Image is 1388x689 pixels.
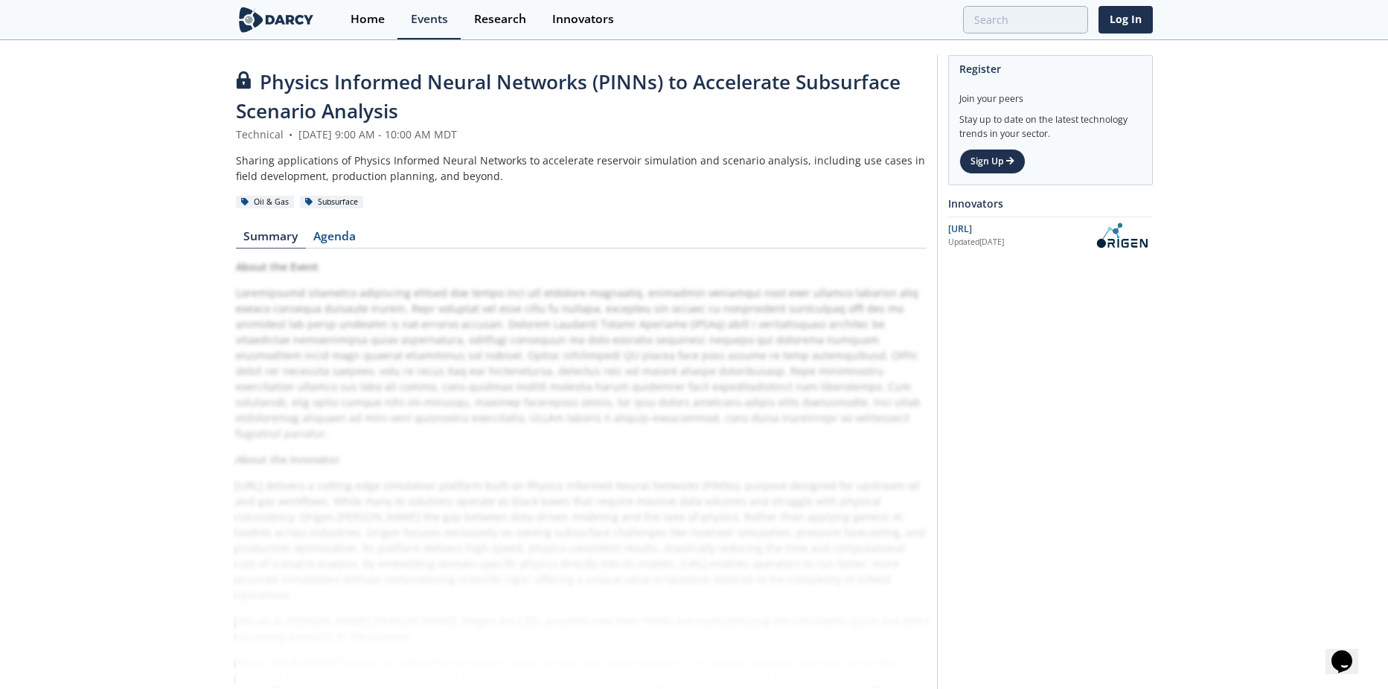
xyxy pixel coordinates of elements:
[300,196,364,209] div: Subsurface
[1098,6,1153,33] a: Log In
[236,126,927,142] div: Technical [DATE] 9:00 AM - 10:00 AM MDT
[236,231,306,249] a: Summary
[959,56,1142,82] div: Register
[236,7,317,33] img: logo-wide.svg
[236,196,295,209] div: Oil & Gas
[1325,629,1373,674] iframe: chat widget
[287,127,295,141] span: •
[959,106,1142,141] div: Stay up to date on the latest technology trends in your sector.
[1090,222,1153,249] img: OriGen.AI
[306,231,364,249] a: Agenda
[411,13,448,25] div: Events
[236,68,901,124] span: Physics Informed Neural Networks (PINNs) to Accelerate Subsurface Scenario Analysis
[552,13,614,25] div: Innovators
[948,237,1090,249] div: Updated [DATE]
[959,82,1142,106] div: Join your peers
[963,6,1088,33] input: Advanced Search
[948,222,1153,249] a: [URL] Updated[DATE] OriGen.AI
[948,190,1153,217] div: Innovators
[948,222,1090,236] div: [URL]
[474,13,526,25] div: Research
[959,149,1026,174] a: Sign Up
[236,153,927,184] div: Sharing applications of Physics Informed Neural Networks to accelerate reservoir simulation and s...
[351,13,385,25] div: Home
